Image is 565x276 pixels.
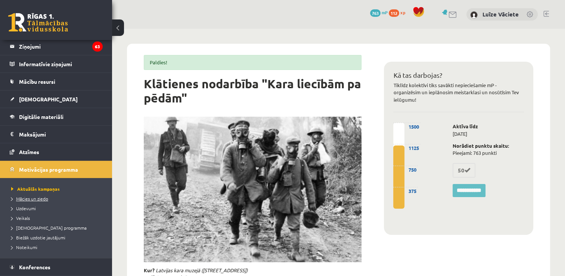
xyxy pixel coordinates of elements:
a: Atzīmes [10,143,103,160]
span: [DEMOGRAPHIC_DATA] programma [11,225,87,231]
a: Mācies un ziedo [11,195,105,202]
span: Uzdevumi [11,205,36,211]
span: Konferences [19,264,50,270]
a: Informatīvie ziņojumi [10,55,103,73]
span: xp [400,9,405,15]
strong: Norādiet punktu skaitu: [453,142,509,149]
h1: Klātienes nodarbība "Kara liecībām pa pēdām" [144,77,361,105]
a: Luīze Vāciete [482,10,519,18]
span: Digitālie materiāli [19,113,63,120]
a: Biežāk uzdotie jautājumi [11,234,105,241]
legend: Informatīvie ziņojumi [19,55,103,73]
span: 763 [370,9,381,17]
div: Paldies! [144,55,361,70]
legend: Ziņojumi [19,38,103,55]
a: 763 mP [370,9,388,15]
a: Uzdevumi [11,205,105,212]
span: Mācies un ziedo [11,196,48,202]
img: Luīze Vāciete [470,11,478,19]
a: Veikals [11,215,105,221]
span: Veikals [11,215,30,221]
div: 375 [393,187,418,195]
a: [DEMOGRAPHIC_DATA] [10,91,103,108]
a: Mācību resursi [10,73,103,90]
span: Mācību resursi [19,78,55,85]
a: Aktuālās kampaņas [11,185,105,192]
em: Latvijas kara muzejā ([STREET_ADDRESS]) [156,267,248,273]
p: Tiklīdz kolektīvi tiks savākti nepieciešamie mP - organizēsim un ieplānosim meistarklasi un nosūt... [393,82,524,104]
a: Rīgas 1. Tālmācības vidusskola [8,13,68,32]
span: 112 [389,9,399,17]
strong: Aktīva līdz [453,123,478,129]
div: 1500 [393,123,420,131]
span: Noteikumi [11,244,37,250]
span: Motivācijas programma [19,166,78,173]
a: Ziņojumi63 [10,38,103,55]
h2: Kā tas darbojas? [393,71,524,79]
span: Atzīmes [19,148,39,155]
p: Pieejami: 763 punkti [453,142,524,157]
legend: Maksājumi [19,126,103,143]
div: 1125 [393,144,420,152]
a: Motivācijas programma [10,161,103,178]
label: 50 [453,163,475,178]
span: mP [382,9,388,15]
span: [DEMOGRAPHIC_DATA] [19,96,78,102]
a: Konferences [10,258,103,276]
p: [DATE] [453,123,524,138]
a: Digitālie materiāli [10,108,103,125]
a: [DEMOGRAPHIC_DATA] programma [11,224,105,231]
img: mlarge_41ca464a.jpg [144,117,361,262]
a: 112 xp [389,9,409,15]
div: 750 [393,166,418,174]
span: Biežāk uzdotie jautājumi [11,234,65,240]
i: 63 [92,42,103,52]
strong: Kur? [144,267,155,273]
a: Noteikumi [11,244,105,251]
span: Aktuālās kampaņas [11,186,60,192]
a: Maksājumi [10,126,103,143]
